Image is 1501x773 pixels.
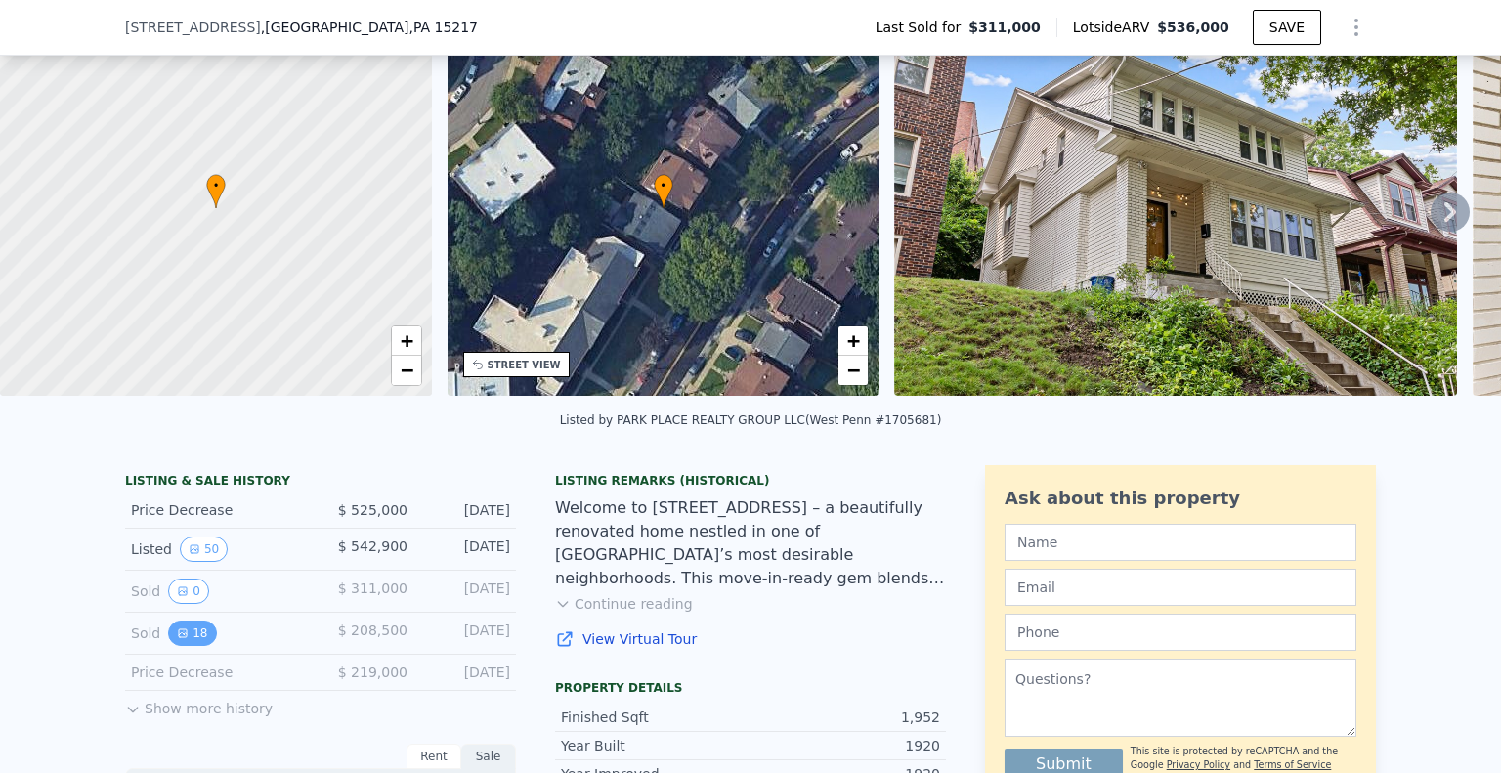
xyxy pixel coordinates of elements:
[168,579,209,604] button: View historical data
[654,177,673,194] span: •
[488,358,561,372] div: STREET VIEW
[654,174,673,208] div: •
[131,663,305,682] div: Price Decrease
[423,621,510,646] div: [DATE]
[750,736,940,755] div: 1920
[838,356,868,385] a: Zoom out
[168,621,216,646] button: View historical data
[423,663,510,682] div: [DATE]
[560,413,942,427] div: Listed by PARK PLACE REALTY GROUP LLC (West Penn #1705681)
[206,174,226,208] div: •
[461,744,516,769] div: Sale
[131,500,305,520] div: Price Decrease
[561,736,750,755] div: Year Built
[400,358,412,382] span: −
[423,579,510,604] div: [DATE]
[131,621,305,646] div: Sold
[1157,20,1229,35] span: $536,000
[1254,759,1331,770] a: Terms of Service
[555,473,946,489] div: Listing Remarks (Historical)
[1253,10,1321,45] button: SAVE
[555,594,693,614] button: Continue reading
[400,328,412,353] span: +
[407,744,461,769] div: Rent
[750,708,940,727] div: 1,952
[1005,569,1356,606] input: Email
[131,537,305,562] div: Listed
[968,18,1041,37] span: $311,000
[555,680,946,696] div: Property details
[338,665,407,680] span: $ 219,000
[338,580,407,596] span: $ 311,000
[125,691,273,718] button: Show more history
[1005,485,1356,512] div: Ask about this property
[894,21,1457,396] img: Sale: 156582484 Parcel: 92900617
[1167,759,1230,770] a: Privacy Policy
[423,500,510,520] div: [DATE]
[847,328,860,353] span: +
[408,20,478,35] span: , PA 15217
[180,537,228,562] button: View historical data
[261,18,478,37] span: , [GEOGRAPHIC_DATA]
[125,18,261,37] span: [STREET_ADDRESS]
[338,623,407,638] span: $ 208,500
[423,537,510,562] div: [DATE]
[338,502,407,518] span: $ 525,000
[876,18,969,37] span: Last Sold for
[125,473,516,493] div: LISTING & SALE HISTORY
[555,496,946,590] div: Welcome to [STREET_ADDRESS] – a beautifully renovated home nestled in one of [GEOGRAPHIC_DATA]’s ...
[838,326,868,356] a: Zoom in
[561,708,750,727] div: Finished Sqft
[392,326,421,356] a: Zoom in
[1337,8,1376,47] button: Show Options
[206,177,226,194] span: •
[131,579,305,604] div: Sold
[1073,18,1157,37] span: Lotside ARV
[1005,614,1356,651] input: Phone
[338,538,407,554] span: $ 542,900
[847,358,860,382] span: −
[555,629,946,649] a: View Virtual Tour
[1005,524,1356,561] input: Name
[392,356,421,385] a: Zoom out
